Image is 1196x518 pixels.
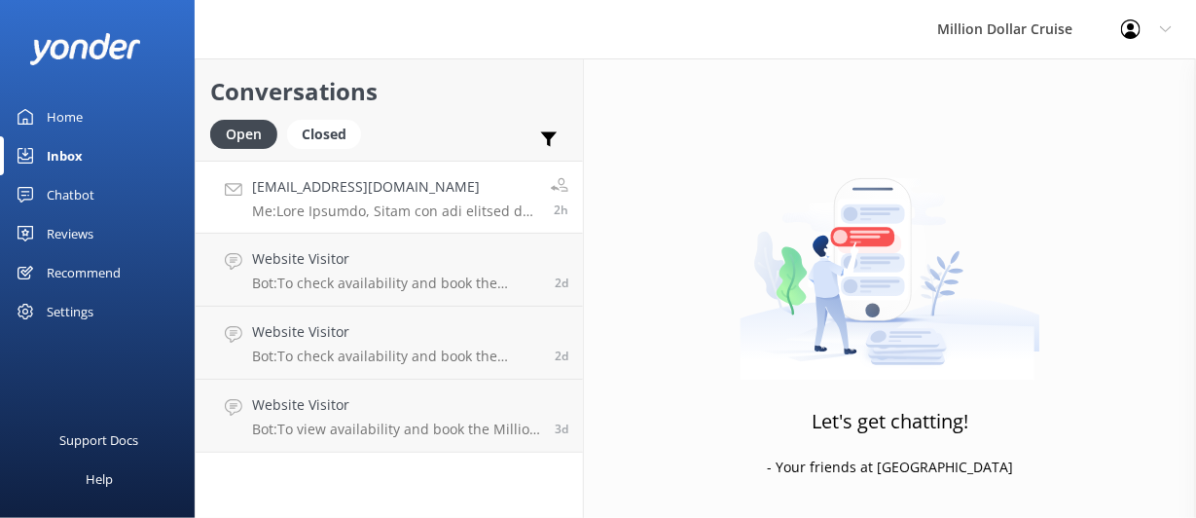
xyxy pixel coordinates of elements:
[252,248,540,270] h4: Website Visitor
[47,97,83,136] div: Home
[252,275,540,292] p: Bot: To check availability and book the Million Dollar Cruise online, please visit [URL][DOMAIN_N...
[196,307,583,380] a: Website VisitorBot:To check availability and book the Million Dollar Cruise online, please visit ...
[554,202,568,218] span: Sep 21 2025 10:22am (UTC +12:00) Pacific/Auckland
[252,348,540,365] p: Bot: To check availability and book the Million Dollar Cruise online, please visit [URL][DOMAIN_N...
[252,421,540,438] p: Bot: To view availability and book the Million Dollar Cruise online, please visit [URL][DOMAIN_NA...
[252,176,536,198] h4: [EMAIL_ADDRESS][DOMAIN_NAME]
[252,203,536,220] p: Me: Lore Ipsumdo, Sitam con adi elitsed do eiusm, tem I’u labo etdol magna ali eni adminimveniam ...
[47,292,93,331] div: Settings
[29,33,141,65] img: yonder-white-logo.png
[196,380,583,453] a: Website VisitorBot:To view availability and book the Million Dollar Cruise online, please visit [...
[555,421,568,437] span: Sep 18 2025 09:26am (UTC +12:00) Pacific/Auckland
[210,73,568,110] h2: Conversations
[767,457,1013,478] p: - Your friends at [GEOGRAPHIC_DATA]
[287,123,371,144] a: Closed
[60,421,139,460] div: Support Docs
[47,214,93,253] div: Reviews
[210,123,287,144] a: Open
[812,406,968,437] h3: Let's get chatting!
[196,234,583,307] a: Website VisitorBot:To check availability and book the Million Dollar Cruise online, please visit ...
[47,136,83,175] div: Inbox
[47,175,94,214] div: Chatbot
[196,161,583,234] a: [EMAIL_ADDRESS][DOMAIN_NAME]Me:Lore Ipsumdo, Sitam con adi elitsed do eiusm, tem I’u labo etdol m...
[47,253,121,292] div: Recommend
[555,275,568,291] span: Sep 19 2025 11:45am (UTC +12:00) Pacific/Auckland
[86,460,113,499] div: Help
[555,348,568,364] span: Sep 19 2025 11:41am (UTC +12:00) Pacific/Auckland
[287,120,361,149] div: Closed
[210,120,277,149] div: Open
[252,321,540,343] h4: Website Visitor
[252,394,540,416] h4: Website Visitor
[740,137,1040,381] img: artwork of a man stealing a conversation from at giant smartphone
